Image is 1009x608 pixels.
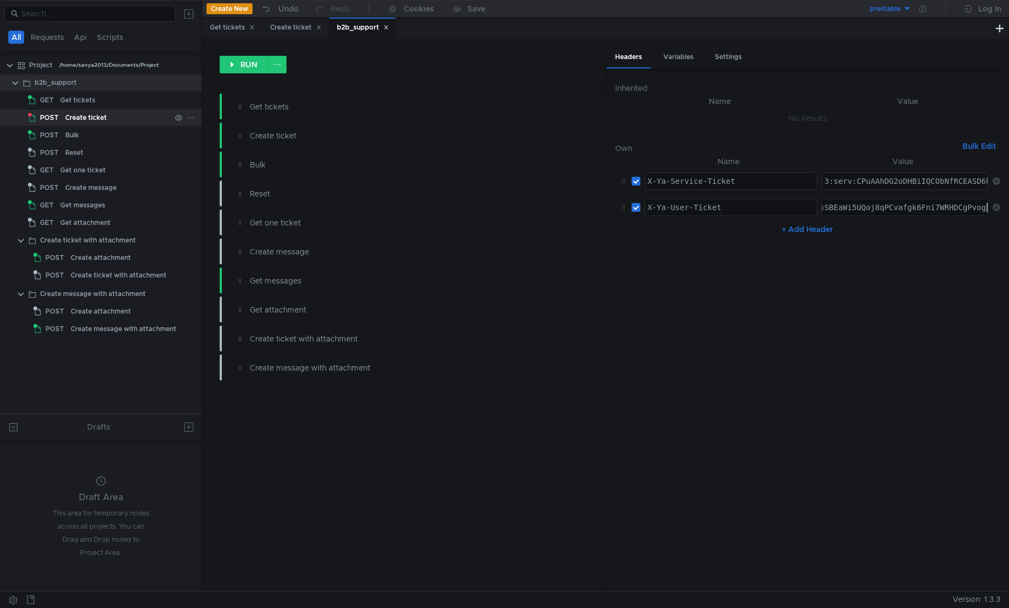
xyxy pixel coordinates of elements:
[35,74,77,91] div: b2b_support
[8,31,24,44] button: All
[60,92,95,108] div: Get tickets
[615,142,958,155] h6: Own
[40,179,59,196] span: POST
[65,109,107,126] div: Create ticket
[777,223,838,236] button: + Add Header
[60,162,106,178] div: Get one ticket
[250,304,512,316] div: Get attachment
[207,3,253,14] button: Create New
[250,130,512,142] div: Create ticket
[65,179,117,196] div: Create message
[40,162,54,178] span: GET
[71,303,131,320] div: Create attachment
[250,333,512,345] div: Create ticket with attachment
[40,144,59,161] span: POST
[404,2,434,15] div: Cookies
[45,250,64,266] span: POST
[270,22,322,33] div: Create ticket
[615,82,1000,95] h6: Inherited
[21,8,169,20] input: Search...
[29,57,53,73] div: Project
[71,321,176,337] div: Create message with attachment
[606,47,651,68] div: Headers
[278,2,299,15] div: Undo
[978,2,1001,15] div: Log In
[71,31,90,44] button: Api
[788,113,827,123] nz-embed-empty: No Results
[337,22,389,33] div: b2b_support
[40,232,136,248] div: Create ticket with attachment
[40,215,54,231] span: GET
[958,140,1000,153] button: Bulk Edit
[94,31,127,44] button: Scripts
[40,109,59,126] span: POST
[45,267,64,283] span: POST
[331,2,350,15] div: Redo
[60,215,111,231] div: Get attachment
[624,95,816,108] th: Name
[640,155,817,168] th: Name
[65,144,83,161] div: Reset
[45,321,64,337] span: POST
[40,127,59,143] span: POST
[40,286,146,302] div: Create message with attachment
[655,47,702,67] div: Variables
[87,420,110,433] div: Drafts
[40,92,54,108] span: GET
[816,95,1000,108] th: Value
[40,197,54,213] span: GET
[250,101,512,113] div: Get tickets
[250,275,512,287] div: Get messages
[817,155,988,168] th: Value
[467,5,485,13] div: Save
[250,217,512,229] div: Get one ticket
[71,250,131,266] div: Create attachment
[870,4,901,14] div: prestable
[250,159,512,171] div: Bulk
[65,127,79,143] div: Bulk
[306,1,358,17] button: Redo
[253,1,306,17] button: Undo
[953,592,1000,607] span: Version: 1.3.3
[45,303,64,320] span: POST
[27,31,67,44] button: Requests
[220,56,268,73] button: RUN
[59,57,159,73] div: /home/sanya2013/Documents/Project
[250,246,512,258] div: Create message
[250,362,512,374] div: Create message with attachment
[706,47,750,67] div: Settings
[71,267,167,283] div: Create ticket with attachment
[250,188,512,200] div: Reset
[60,197,105,213] div: Get messages
[210,22,255,33] div: Get tickets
